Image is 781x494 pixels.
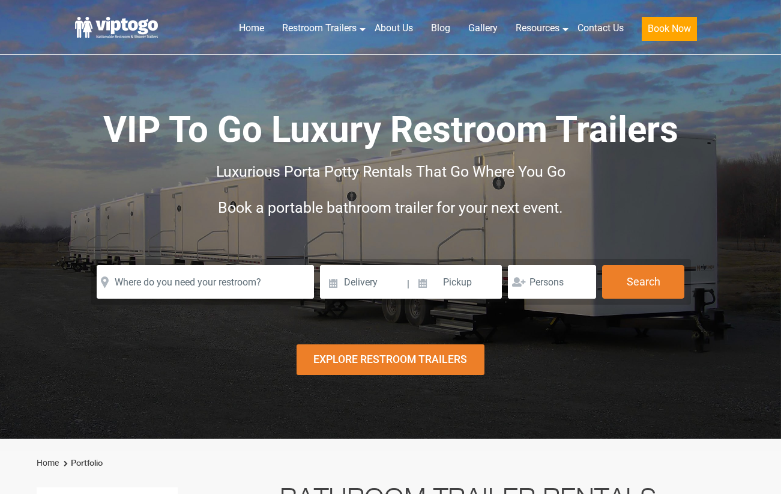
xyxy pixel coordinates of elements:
[297,344,484,375] div: Explore Restroom Trailers
[366,15,422,41] a: About Us
[97,265,314,299] input: Where do you need your restroom?
[407,265,409,303] span: |
[642,17,697,41] button: Book Now
[633,15,706,48] a: Book Now
[218,199,563,216] span: Book a portable bathroom trailer for your next event.
[103,108,678,151] span: VIP To Go Luxury Restroom Trailers
[507,15,568,41] a: Resources
[508,265,596,299] input: Persons
[411,265,502,299] input: Pickup
[602,265,684,299] button: Search
[273,15,366,41] a: Restroom Trailers
[422,15,459,41] a: Blog
[230,15,273,41] a: Home
[320,265,406,299] input: Delivery
[568,15,633,41] a: Contact Us
[733,446,781,494] button: Live Chat
[459,15,507,41] a: Gallery
[216,163,565,180] span: Luxurious Porta Potty Rentals That Go Where You Go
